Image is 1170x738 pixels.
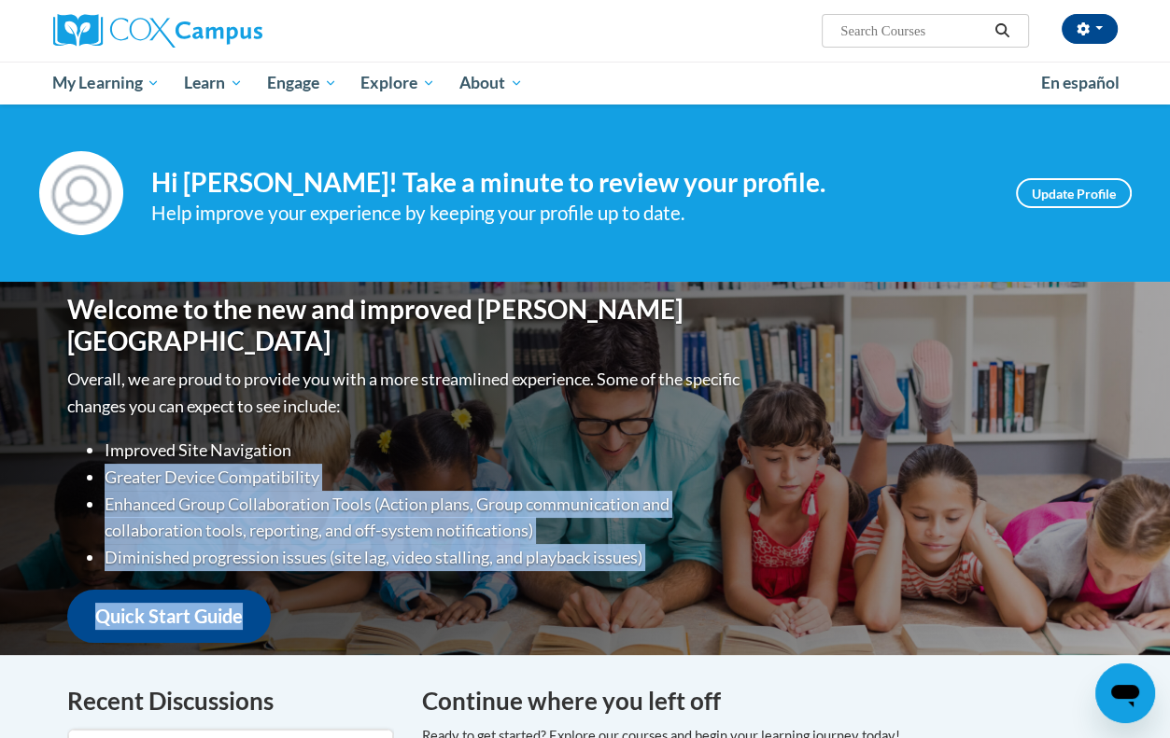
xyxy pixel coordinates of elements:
[67,294,744,356] h1: Welcome to the new and improved [PERSON_NAME][GEOGRAPHIC_DATA]
[988,20,1016,42] button: Search
[105,437,744,464] li: Improved Site Navigation
[447,62,535,104] a: About
[151,167,988,199] h4: Hi [PERSON_NAME]! Take a minute to review your profile.
[53,14,389,48] a: Cox Campus
[348,62,447,104] a: Explore
[105,544,744,571] li: Diminished progression issues (site lag, video stalling, and playback issues)
[839,20,988,42] input: Search Courses
[67,366,744,420] p: Overall, we are proud to provide you with a more streamlined experience. Some of the specific cha...
[184,72,243,94] span: Learn
[41,62,173,104] a: My Learning
[105,464,744,491] li: Greater Device Compatibility
[1029,63,1132,103] a: En español
[151,198,988,229] div: Help improve your experience by keeping your profile up to date.
[172,62,255,104] a: Learn
[105,491,744,545] li: Enhanced Group Collaboration Tools (Action plans, Group communication and collaboration tools, re...
[39,62,1132,104] div: Main menu
[360,72,435,94] span: Explore
[267,72,337,94] span: Engage
[39,151,123,235] img: Profile Image
[53,14,262,48] img: Cox Campus
[67,590,271,643] a: Quick Start Guide
[459,72,523,94] span: About
[52,72,160,94] span: My Learning
[1062,14,1118,44] button: Account Settings
[67,683,394,719] h4: Recent Discussions
[1041,73,1120,92] span: En español
[1095,663,1155,723] iframe: Button to launch messaging window
[255,62,349,104] a: Engage
[1016,178,1132,208] a: Update Profile
[422,683,1104,719] h4: Continue where you left off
